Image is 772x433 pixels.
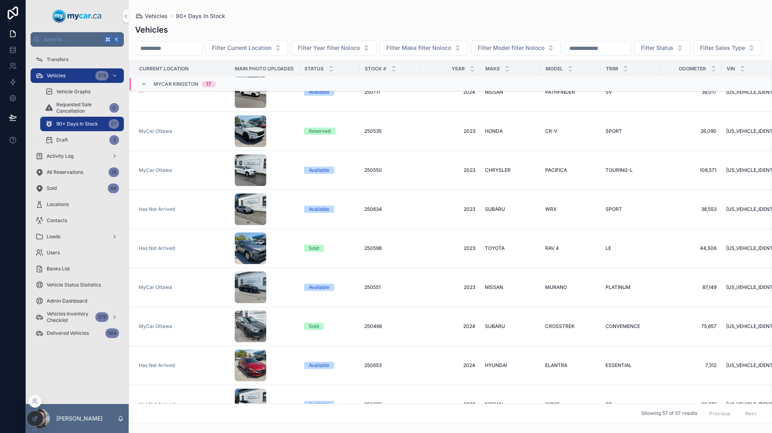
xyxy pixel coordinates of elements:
[139,128,225,134] a: MyCar Ottawa
[364,245,415,252] a: 250598
[139,245,225,252] a: Has Not Arrived
[139,89,144,95] span: --
[545,284,596,291] a: MURANO
[139,128,172,134] a: MyCar Ottawa
[364,128,382,134] span: 250535
[154,81,198,87] span: MyCar Kingston
[291,40,376,56] button: Select Button
[43,36,101,43] span: Jump to...
[606,245,611,252] span: LE
[47,266,70,272] span: Banks List
[425,206,475,212] a: 2023
[212,44,271,52] span: Filter Current Location
[485,89,536,95] a: NISSAN
[727,66,735,72] span: VIN
[471,40,561,56] button: Select Button
[31,326,124,340] a: Delivered Vehicles564
[606,66,618,72] span: Trim
[304,401,355,408] a: Available
[304,206,355,213] a: Available
[485,245,505,252] span: TOYOTA
[606,245,656,252] a: LE
[364,284,381,291] span: 250551
[364,362,382,369] span: 250653
[364,167,382,173] span: 250550
[545,284,567,291] span: MURANO
[606,323,656,330] a: CONVENIENCE
[485,206,505,212] span: SUBARU
[606,284,656,291] a: PLATINUM
[109,135,119,145] div: 3
[135,24,168,35] h1: Vehicles
[309,362,329,369] div: Available
[364,89,380,95] span: 250711
[31,229,124,244] a: Leads
[139,362,175,369] span: Has Not Arrived
[425,284,475,291] a: 2023
[545,167,596,173] a: PACIFICA
[666,401,717,408] a: 36,672
[145,12,168,20] span: Vehicles
[546,66,563,72] span: Model
[545,245,559,252] span: RAV 4
[679,66,706,72] span: Odometer
[309,167,329,174] div: Available
[425,245,475,252] span: 2023
[364,401,382,408] span: 250633
[606,167,656,173] a: TOURING-L
[485,128,536,134] a: HONDA
[47,233,60,240] span: Leads
[40,85,124,99] a: Vehicle Graphs
[364,206,382,212] span: 250634
[176,12,225,20] a: 90+ Days In Stock
[485,245,536,252] a: TOYOTA
[31,181,124,196] a: Sold44
[31,32,124,47] button: Jump to...K
[139,401,175,408] a: Has Not Arrived
[304,128,355,135] a: Reserved
[606,401,656,408] a: SR
[364,206,415,212] a: 250634
[425,401,475,408] a: 2022
[304,245,355,252] a: Sold
[666,128,717,134] span: 26,090
[425,323,475,330] a: 2024
[113,36,120,43] span: K
[364,401,415,408] a: 250633
[47,56,68,63] span: Transfers
[31,149,124,163] a: Activity Log
[31,262,124,276] a: Banks List
[545,362,567,369] span: ELANTRA
[641,410,697,417] span: Showing 57 of 57 results
[485,66,500,72] span: Make
[309,245,319,252] div: Sold
[139,245,175,252] a: Has Not Arrived
[47,330,89,336] span: Delivered Vehicles
[31,310,124,324] a: Vehicles Inventory Checklist378
[425,128,475,134] span: 2023
[47,153,74,159] span: Activity Log
[666,167,717,173] span: 108,571
[304,66,324,72] span: Status
[606,284,630,291] span: PLATINUM
[95,312,109,322] div: 378
[545,206,556,212] span: WRX
[485,284,503,291] span: NISSAN
[425,362,475,369] a: 2024
[31,52,124,67] a: Transfers
[364,245,382,252] span: 250598
[304,284,355,291] a: Available
[108,184,119,193] div: 44
[485,323,505,330] span: SUBARU
[545,323,575,330] span: CROSSTREK
[425,89,475,95] span: 2024
[364,167,415,173] a: 250550
[235,66,294,72] span: Main Photo Uploaded
[606,128,656,134] a: SPORT
[365,66,386,72] span: Stock #
[606,362,632,369] span: ESSENTIAL
[364,323,382,330] span: 250466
